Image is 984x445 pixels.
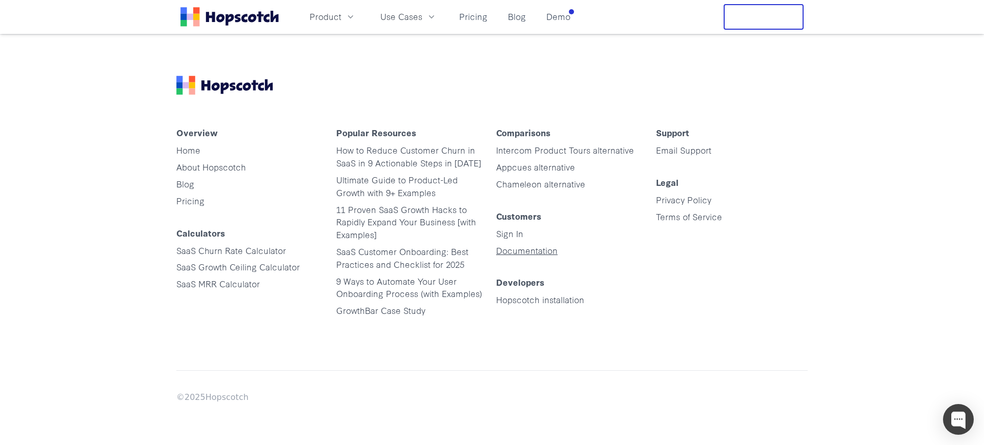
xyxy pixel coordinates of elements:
a: Blog [504,8,530,25]
a: Sign In [496,227,523,239]
a: Blog [176,178,194,189]
h4: Overview [176,128,328,144]
a: Pricing [455,8,491,25]
a: SaaS Churn Rate Calculator [176,244,286,256]
h4: Legal [656,177,808,194]
a: Hopscotch installation [496,293,584,305]
a: 11 Proven SaaS Growth Hacks to Rapidly Expand Your Business [with Examples] [336,203,476,241]
h4: Popular Resources [336,128,488,144]
a: Pricing [176,195,204,206]
h4: Calculators [176,228,328,244]
a: Intercom Product Tours alternative [496,144,634,156]
button: Use Cases [374,8,443,25]
div: © 2025 Hopscotch [176,391,808,404]
a: Ultimate Guide to Product-Led Growth with 9+ Examples [336,174,458,198]
a: Email Support [656,144,711,156]
a: Privacy Policy [656,194,711,205]
span: Use Cases [380,10,422,23]
a: Documentation [496,244,558,256]
h4: Developers [496,277,648,293]
span: Product [310,10,341,23]
a: SaaS MRR Calculator [176,278,260,289]
a: GrowthBar Case Study [336,304,425,316]
a: Chameleon alternative [496,178,585,189]
a: Home [180,7,279,27]
a: Home [176,144,200,156]
h4: Customers [496,211,648,227]
a: SaaS Customer Onboarding: Best Practices and Checklist for 2025 [336,245,468,270]
a: Appcues alternative [496,161,575,173]
a: SaaS Growth Ceiling Calculator [176,261,300,272]
a: 9 Ways to Automate Your User Onboarding Process (with Examples) [336,275,482,300]
h4: Comparisons [496,128,648,144]
h4: Support [656,128,808,144]
a: How to Reduce Customer Churn in SaaS in 9 Actionable Steps in [DATE] [336,144,481,168]
button: Product [303,8,362,25]
a: Terms of Service [656,210,722,222]
a: Demo [542,8,575,25]
a: About Hopscotch [176,161,246,173]
button: Free Trial [724,4,804,30]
